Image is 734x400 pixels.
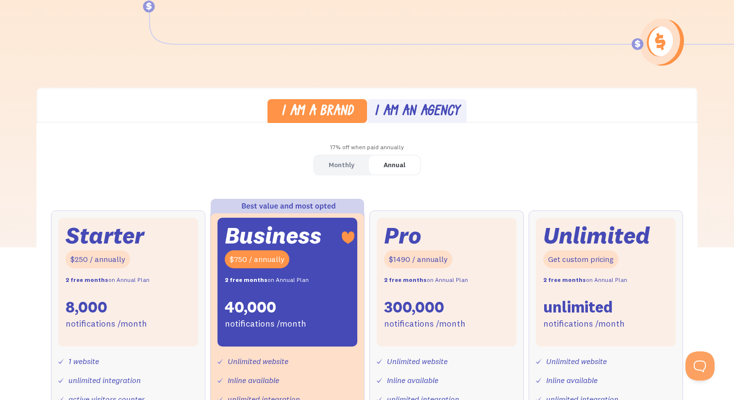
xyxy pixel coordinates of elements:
div: $250 / annually [66,250,130,268]
div: Inline available [387,373,438,387]
div: $750 / annually [225,250,289,268]
div: 40,000 [225,297,276,317]
div: Unlimited website [387,354,448,368]
div: Pro [384,225,421,246]
div: Unlimited website [228,354,288,368]
div: on Annual Plan [225,273,309,287]
div: Inline available [546,373,598,387]
div: notifications /month [543,317,625,331]
div: 300,000 [384,297,444,317]
div: on Annual Plan [543,273,627,287]
div: Unlimited [543,225,650,246]
div: unlimited integration [68,373,141,387]
strong: 2 free months [66,276,108,283]
div: 17% off when paid annually [36,140,698,155]
div: 1 website [68,354,99,368]
div: Get custom pricing [543,250,618,268]
div: notifications /month [225,317,306,331]
iframe: Toggle Customer Support [685,351,715,381]
div: Annual [384,158,405,172]
div: on Annual Plan [66,273,150,287]
strong: 2 free months [543,276,586,283]
div: Unlimited website [546,354,607,368]
div: Business [225,225,321,246]
div: I am an agency [374,105,460,119]
div: notifications /month [384,317,466,331]
div: on Annual Plan [384,273,468,287]
div: $1490 / annually [384,250,452,268]
div: unlimited [543,297,613,317]
div: 8,000 [66,297,107,317]
div: notifications /month [66,317,147,331]
div: Starter [66,225,144,246]
div: I am a brand [281,105,353,119]
div: Monthly [329,158,354,172]
strong: 2 free months [225,276,267,283]
div: Inline available [228,373,279,387]
strong: 2 free months [384,276,427,283]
